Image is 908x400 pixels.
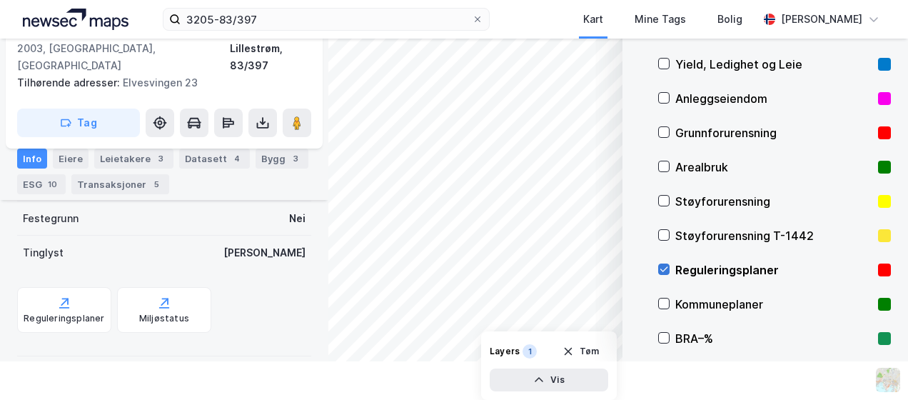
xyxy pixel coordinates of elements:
div: Nei [289,210,306,227]
img: logo.a4113a55bc3d86da70a041830d287a7e.svg [23,9,128,30]
div: Støyforurensning T-1442 [675,227,872,244]
div: Støyforurensning [675,193,872,210]
div: Leietakere [94,149,173,169]
div: 2003, [GEOGRAPHIC_DATA], [GEOGRAPHIC_DATA] [17,40,230,74]
div: BRA–% [675,330,872,347]
div: 3 [153,151,168,166]
div: Kommuneplaner [675,296,872,313]
div: Datasett [179,149,250,169]
div: Miljøstatus [139,313,189,324]
iframe: Chat Widget [837,331,908,400]
div: 4 [230,151,244,166]
div: Festegrunn [23,210,79,227]
div: 10 [45,177,60,191]
div: Bolig [717,11,742,28]
div: Grunnforurensning [675,124,872,141]
div: Layers [490,346,520,357]
div: Info [17,149,47,169]
div: Mine Tags [635,11,686,28]
div: 1 [523,344,537,359]
div: 5 [149,177,163,191]
button: Tøm [553,340,608,363]
div: [PERSON_NAME] [223,244,306,261]
div: ESG [17,174,66,194]
span: Tilhørende adresser: [17,76,123,89]
div: Reguleringsplaner [675,261,872,279]
div: Bygg [256,149,308,169]
div: Transaksjoner [71,174,169,194]
div: Arealbruk [675,159,872,176]
div: [PERSON_NAME] [781,11,862,28]
button: Vis [490,369,608,391]
div: Lillestrøm, 83/397 [230,40,311,74]
div: Kart [583,11,603,28]
div: Tinglyst [23,244,64,261]
button: Tag [17,109,140,137]
div: Yield, Ledighet og Leie [675,56,872,73]
div: Eiere [53,149,89,169]
div: Anleggseiendom [675,90,872,107]
div: Elvesvingen 23 [17,74,300,91]
input: Søk på adresse, matrikkel, gårdeiere, leietakere eller personer [181,9,471,30]
div: 3 [288,151,303,166]
div: Reguleringsplaner [24,313,104,324]
div: Kontrollprogram for chat [837,331,908,400]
